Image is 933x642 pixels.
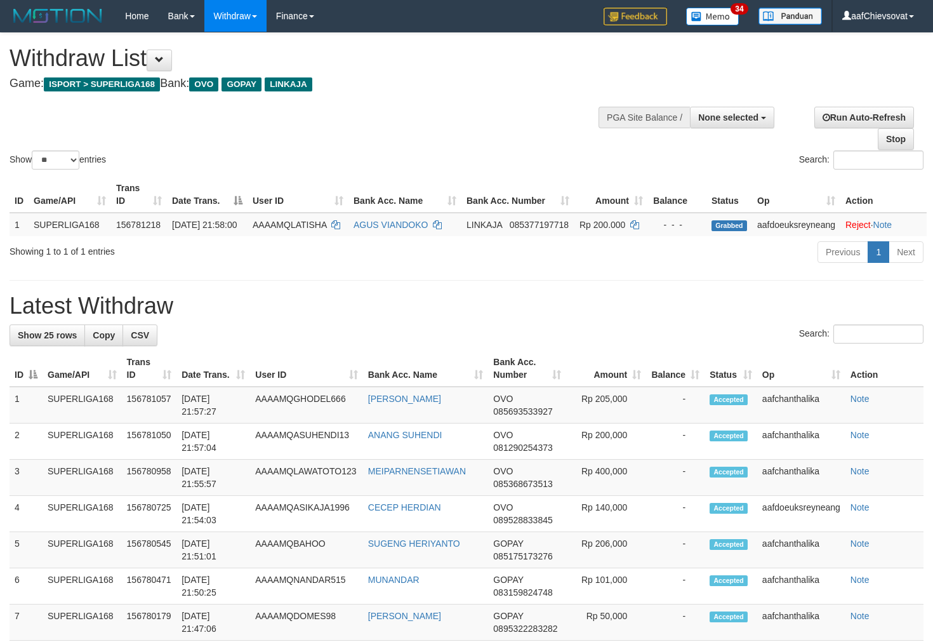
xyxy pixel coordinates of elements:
span: CSV [131,330,149,340]
th: Bank Acc. Name: activate to sort column ascending [348,177,461,213]
a: Show 25 rows [10,324,85,346]
a: [PERSON_NAME] [368,611,441,621]
td: SUPERLIGA168 [43,605,122,641]
span: Copy 0895322283282 to clipboard [493,624,557,634]
td: 4 [10,496,43,532]
span: Accepted [710,612,748,622]
span: Accepted [710,394,748,405]
td: [DATE] 21:57:27 [176,387,250,424]
span: Copy 089528833845 to clipboard [493,515,552,525]
th: Date Trans.: activate to sort column ascending [176,351,250,387]
td: aafchanthalika [757,460,845,496]
th: Game/API: activate to sort column ascending [43,351,122,387]
td: [DATE] 21:51:01 [176,532,250,568]
th: Bank Acc. Number: activate to sort column ascending [461,177,574,213]
td: 5 [10,532,43,568]
td: Rp 50,000 [566,605,646,641]
td: SUPERLIGA168 [43,387,122,424]
th: Action [840,177,927,213]
div: PGA Site Balance / [599,107,690,128]
a: Note [873,220,892,230]
span: OVO [493,466,513,476]
a: [PERSON_NAME] [368,394,441,404]
a: MUNANDAR [368,575,420,585]
span: Copy 081290254373 to clipboard [493,443,552,453]
span: Grabbed [711,220,747,231]
img: panduan.png [758,8,822,25]
th: Bank Acc. Number: activate to sort column ascending [488,351,566,387]
th: Game/API: activate to sort column ascending [29,177,111,213]
span: ISPORT > SUPERLIGA168 [44,77,160,91]
span: Copy 085175173276 to clipboard [493,551,552,561]
span: Copy [93,330,115,340]
span: Accepted [710,431,748,441]
th: Status [706,177,752,213]
span: Rp 200.000 [579,220,625,230]
img: Button%20Memo.svg [686,8,739,25]
div: - - - [653,218,701,231]
h4: Game: Bank: [10,77,609,90]
span: Copy 083159824748 to clipboard [493,587,552,598]
td: SUPERLIGA168 [43,496,122,532]
a: Note [850,538,870,549]
span: OVO [493,430,513,440]
a: CSV [122,324,157,346]
td: [DATE] 21:54:03 [176,496,250,532]
span: 34 [731,3,748,15]
td: AAAAMQBAHOO [250,532,362,568]
span: LINKAJA [466,220,502,230]
a: SUGENG HERIYANTO [368,538,460,549]
td: Rp 101,000 [566,568,646,605]
td: Rp 140,000 [566,496,646,532]
td: - [646,568,705,605]
h1: Latest Withdraw [10,293,923,319]
span: Accepted [710,467,748,478]
td: 7 [10,605,43,641]
a: Reject [845,220,871,230]
td: [DATE] 21:55:57 [176,460,250,496]
img: Feedback.jpg [604,8,667,25]
th: Trans ID: activate to sort column ascending [111,177,167,213]
td: AAAAMQASIKAJA1996 [250,496,362,532]
td: Rp 400,000 [566,460,646,496]
span: AAAAMQLATISHA [253,220,326,230]
div: Showing 1 to 1 of 1 entries [10,240,380,258]
td: 156780545 [122,532,177,568]
h1: Withdraw List [10,46,609,71]
td: aafchanthalika [757,387,845,424]
a: Previous [817,241,868,263]
a: Note [850,430,870,440]
th: User ID: activate to sort column ascending [250,351,362,387]
a: Note [850,466,870,476]
td: 156781057 [122,387,177,424]
a: AGUS VIANDOKO [354,220,428,230]
td: 156780179 [122,605,177,641]
th: User ID: activate to sort column ascending [248,177,348,213]
input: Search: [833,150,923,170]
td: SUPERLIGA168 [29,213,111,236]
th: Action [845,351,923,387]
td: aafchanthalika [757,568,845,605]
td: Rp 205,000 [566,387,646,424]
td: - [646,496,705,532]
td: [DATE] 21:57:04 [176,424,250,460]
td: 1 [10,387,43,424]
td: Rp 206,000 [566,532,646,568]
a: Note [850,394,870,404]
td: aafchanthalika [757,605,845,641]
td: 156780958 [122,460,177,496]
td: aafdoeuksreyneang [752,213,840,236]
td: · [840,213,927,236]
a: MEIPARNENSETIAWAN [368,466,466,476]
a: Note [850,502,870,512]
td: 156780471 [122,568,177,605]
label: Search: [799,324,923,344]
td: SUPERLIGA168 [43,568,122,605]
span: Accepted [710,503,748,514]
img: MOTION_logo.png [10,6,106,25]
td: aafchanthalika [757,424,845,460]
span: [DATE] 21:58:00 [172,220,237,230]
label: Show entries [10,150,106,170]
span: GOPAY [493,611,523,621]
td: AAAAMQDOMES98 [250,605,362,641]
